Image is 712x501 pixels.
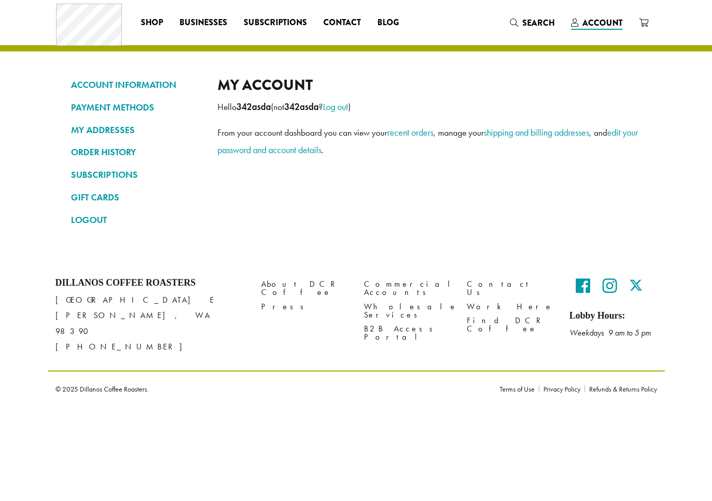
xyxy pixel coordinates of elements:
a: Wholesale Services [364,300,451,322]
nav: Account pages [71,76,202,237]
a: MY ADDRESSES [71,121,202,139]
span: Shop [141,16,163,29]
span: Search [522,17,555,29]
a: ORDER HISTORY [71,143,202,161]
a: shipping and billing addresses [484,126,589,138]
a: ACCOUNT INFORMATION [71,76,202,94]
span: Account [582,17,623,29]
a: LOGOUT [71,211,202,229]
h2: My account [217,76,642,94]
a: Find DCR Coffee [467,313,554,336]
p: Hello (not ? ) [217,98,642,116]
p: © 2025 Dillanos Coffee Roasters. [56,385,484,393]
p: [GEOGRAPHIC_DATA] E [PERSON_NAME], WA 98390 [PHONE_NUMBER] [56,292,246,354]
a: PAYMENT METHODS [71,99,202,116]
em: Weekdays 9 am to 5 pm [570,327,651,338]
a: About DCR Coffee [261,277,349,300]
a: B2B Access Portal [364,322,451,344]
a: Log out [323,101,348,113]
a: Terms of Use [500,385,539,393]
a: SUBSCRIPTIONS [71,166,202,183]
a: Shop [133,14,171,31]
a: Refunds & Returns Policy [585,385,657,393]
h5: Lobby Hours: [570,310,657,322]
a: Work Here [467,300,554,313]
strong: 342asda [284,101,319,113]
strong: 342asda [236,101,271,113]
span: Businesses [179,16,227,29]
span: Contact [323,16,361,29]
a: Press [261,300,349,313]
a: Search [502,14,563,31]
a: edit your password and account details [217,126,638,156]
a: Commercial Accounts [364,277,451,300]
a: Contact Us [467,277,554,300]
a: Privacy Policy [539,385,585,393]
a: recent orders [387,126,433,138]
a: GIFT CARDS [71,189,202,206]
p: From your account dashboard you can view your , manage your , and . [217,124,642,159]
span: Blog [377,16,399,29]
h4: Dillanos Coffee Roasters [56,277,246,289]
span: Subscriptions [244,16,307,29]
